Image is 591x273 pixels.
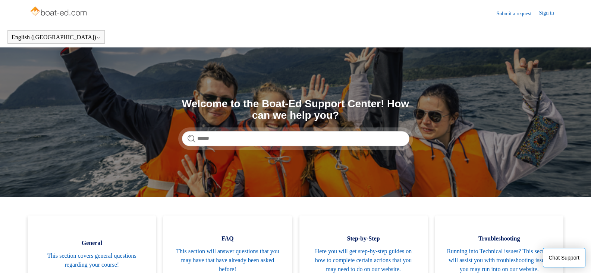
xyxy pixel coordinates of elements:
button: English ([GEOGRAPHIC_DATA]) [12,34,101,41]
span: Troubleshooting [446,234,552,243]
span: Step-by-Step [311,234,416,243]
img: Boat-Ed Help Center home page [29,4,89,19]
a: Submit a request [497,10,539,18]
span: This section covers general questions regarding your course! [39,251,145,269]
a: Sign in [539,9,562,18]
button: Chat Support [543,248,586,267]
h1: Welcome to the Boat-Ed Support Center! How can we help you? [182,98,409,121]
input: Search [182,131,409,146]
span: General [39,239,145,248]
span: FAQ [175,234,280,243]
